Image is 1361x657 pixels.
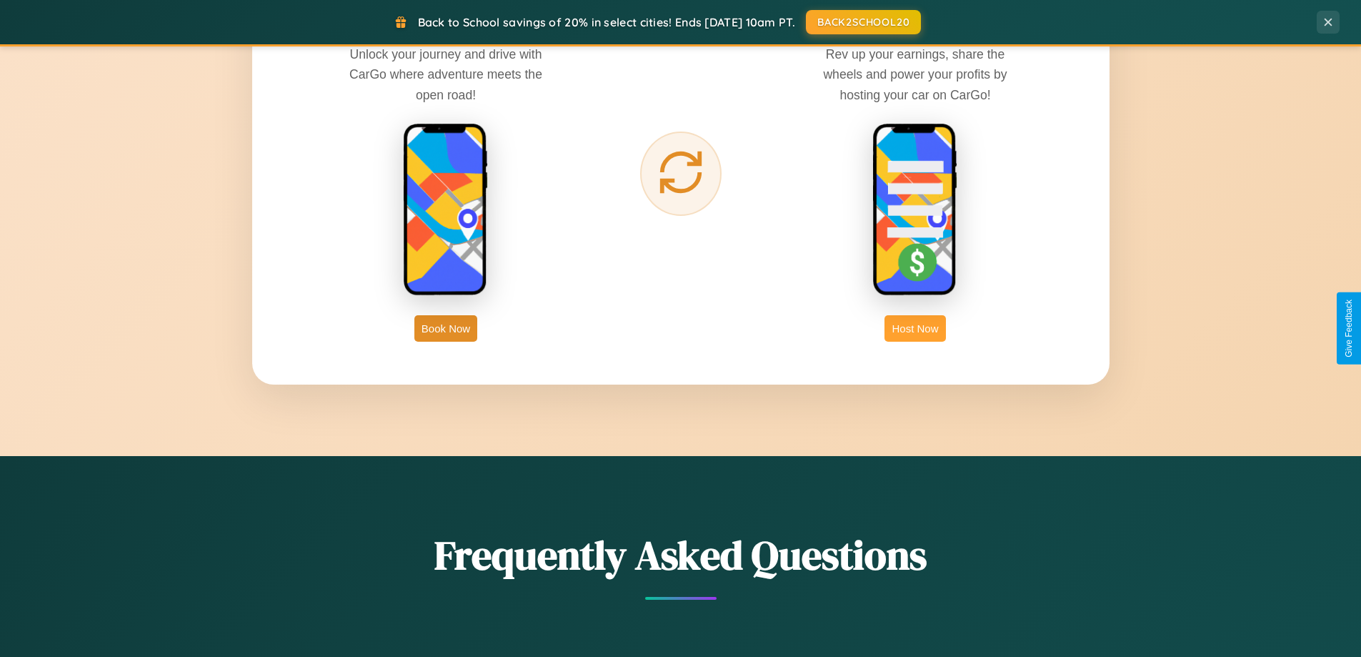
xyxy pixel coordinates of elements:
img: host phone [872,123,958,297]
img: rent phone [403,123,489,297]
span: Back to School savings of 20% in select cities! Ends [DATE] 10am PT. [418,15,795,29]
button: Book Now [414,315,477,342]
p: Rev up your earnings, share the wheels and power your profits by hosting your car on CarGo! [808,44,1022,104]
h2: Frequently Asked Questions [252,528,1110,583]
p: Unlock your journey and drive with CarGo where adventure meets the open road! [339,44,553,104]
button: Host Now [884,315,945,342]
div: Give Feedback [1344,300,1354,357]
button: BACK2SCHOOL20 [806,10,921,34]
